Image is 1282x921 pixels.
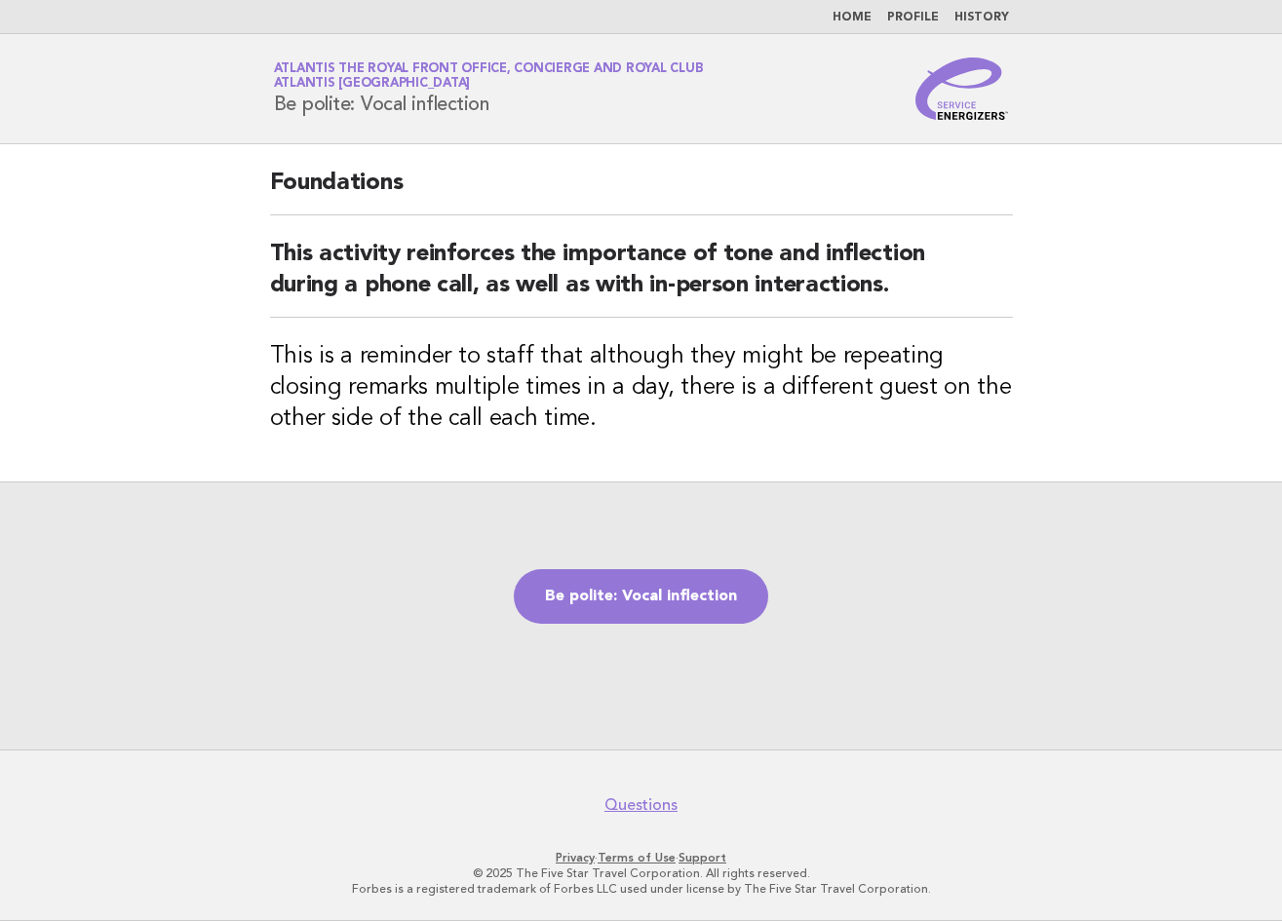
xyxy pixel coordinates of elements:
[274,63,704,114] h1: Be polite: Vocal inflection
[679,851,726,864] a: Support
[45,850,1238,865] p: · ·
[45,881,1238,897] p: Forbes is a registered trademark of Forbes LLC used under license by The Five Star Travel Corpora...
[274,62,704,90] a: Atlantis The Royal Front Office, Concierge and Royal ClubAtlantis [GEOGRAPHIC_DATA]
[270,341,1013,435] h3: This is a reminder to staff that although they might be repeating closing remarks multiple times ...
[45,865,1238,881] p: © 2025 The Five Star Travel Corporation. All rights reserved.
[954,12,1009,23] a: History
[887,12,939,23] a: Profile
[270,168,1013,215] h2: Foundations
[598,851,676,864] a: Terms of Use
[270,239,1013,318] h2: This activity reinforces the importance of tone and inflection during a phone call, as well as wi...
[833,12,872,23] a: Home
[274,78,471,91] span: Atlantis [GEOGRAPHIC_DATA]
[514,569,768,624] a: Be polite: Vocal inflection
[915,58,1009,120] img: Service Energizers
[604,795,678,815] a: Questions
[556,851,595,864] a: Privacy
